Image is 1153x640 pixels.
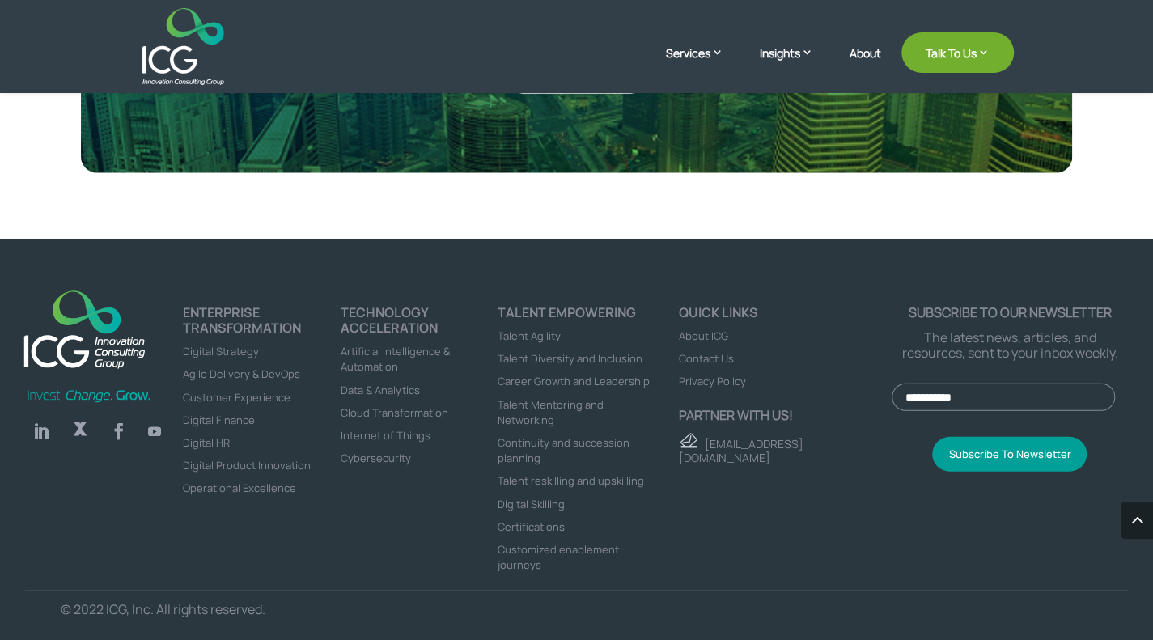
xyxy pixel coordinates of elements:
[340,305,498,343] h4: TECHNOLOGY ACCELERATION
[183,344,259,358] a: Digital Strategy
[498,497,565,511] a: Digital Skilling
[1072,562,1153,640] iframe: Chat Widget
[932,437,1087,471] button: Subscribe To Newsletter
[183,413,255,427] a: Digital Finance
[892,305,1128,320] p: Subscribe to our newsletter
[498,351,642,366] a: Talent Diversity and Inclusion
[948,447,1070,461] span: Subscribe To Newsletter
[183,367,300,381] a: Agile Delivery & DevOps
[183,390,290,405] a: Customer Experience
[679,305,892,328] h4: Quick links
[15,282,155,380] a: logo_footer
[25,415,57,447] a: Follow on LinkedIn
[340,428,430,443] a: Internet of Things
[679,433,697,449] img: email - ICG
[498,542,619,572] a: Customized enablement journeys
[25,388,153,404] img: Invest-Change-Grow-Green
[498,328,561,343] a: Talent Agility
[498,397,604,427] a: Talent Mentoring and Networking
[15,282,155,376] img: ICG-new logo (1)
[142,8,224,85] img: ICG
[498,305,655,328] h4: Talent Empowering
[183,458,311,473] a: Digital Product Innovation
[340,344,449,374] a: Artificial intelligence & Automation
[679,328,728,343] a: About ICG
[892,330,1128,361] p: The latest news, articles, and resources, sent to your inbox weekly.
[103,415,135,447] a: Follow on Facebook
[679,408,892,423] p: Partner with us!
[498,519,565,534] a: Certifications
[340,383,419,397] a: Data & Analytics
[183,435,230,450] a: Digital HR
[498,435,629,465] a: Continuity and succession planning
[183,305,341,343] h4: ENTERPRISE TRANSFORMATION
[760,45,829,85] a: Insights
[498,374,650,388] a: Career Growth and Leadership
[679,436,803,465] a: [EMAIL_ADDRESS][DOMAIN_NAME]
[142,418,167,444] a: Follow on Youtube
[498,473,644,488] a: Talent reskilling and upskilling
[340,405,447,420] a: Cloud Transformation
[64,415,96,447] a: Follow on X
[850,47,881,85] a: About
[61,602,548,617] p: © 2022 ICG, Inc. All rights reserved.
[679,351,734,366] a: Contact Us
[666,45,740,85] a: Services
[340,451,410,465] a: Cybersecurity
[679,374,746,388] a: Privacy Policy
[183,481,296,495] a: Operational Excellence
[901,32,1014,73] a: Talk To Us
